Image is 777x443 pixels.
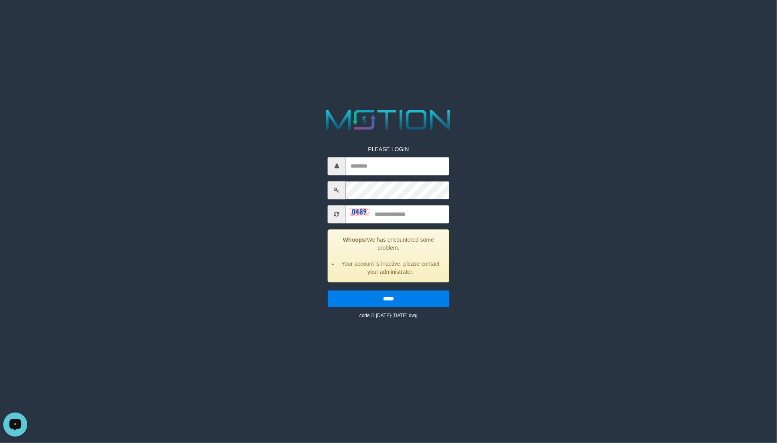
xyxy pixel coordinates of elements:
small: code © [DATE]-[DATE] dwg [359,313,418,318]
button: Open LiveChat chat widget [3,3,27,27]
p: PLEASE LOGIN [328,145,449,153]
div: We has encountered some problem. [328,229,449,282]
li: Your account is inactive, please contact your administrator. [338,260,443,276]
strong: Whoops! [343,237,367,243]
img: captcha [350,208,370,216]
img: MOTION_logo.png [321,106,456,133]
